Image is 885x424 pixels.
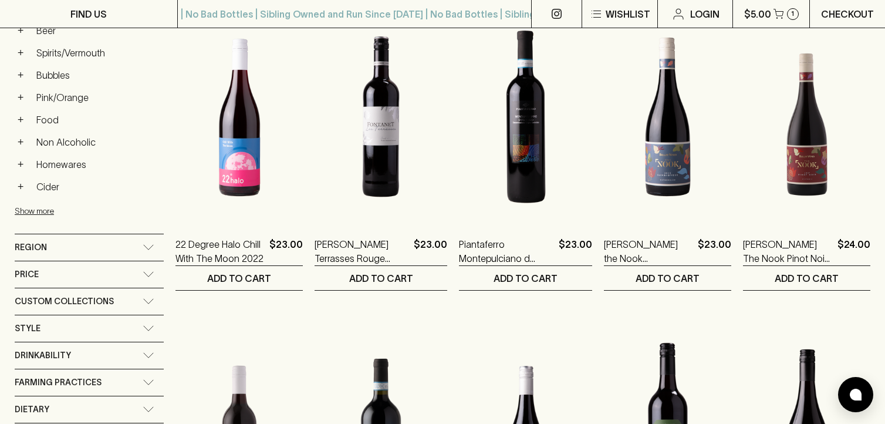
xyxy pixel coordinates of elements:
span: Style [15,321,40,336]
p: FIND US [70,7,107,21]
a: Beer [31,21,164,41]
a: Bubbles [31,65,164,85]
a: Cider [31,177,164,197]
img: Piantaferro Montepulciano d Abruzzo 2022 [459,14,592,220]
button: ADD TO CART [459,266,592,290]
button: ADD TO CART [743,266,870,290]
a: 22 Degree Halo Chill With The Moon 2022 [175,237,265,265]
div: Custom Collections [15,288,164,315]
img: Fontanet Les Terrasses Rouge Shiraz Grenache 2022 [315,14,447,220]
a: Pink/Orange [31,88,164,107]
div: Farming Practices [15,369,164,396]
a: [PERSON_NAME] The Nook Pinot Noir 2021 [743,237,833,265]
a: Homewares [31,154,164,174]
button: + [15,47,26,59]
img: 22 Degree Halo Chill With The Moon 2022 [175,14,303,220]
p: Login [690,7,720,21]
div: Drinkability [15,342,164,369]
div: Region [15,234,164,261]
p: $23.00 [269,237,303,265]
button: ADD TO CART [175,266,303,290]
button: + [15,136,26,148]
button: + [15,69,26,81]
p: $23.00 [698,237,731,265]
div: Price [15,261,164,288]
span: Price [15,267,39,282]
span: Farming Practices [15,375,102,390]
p: $24.00 [837,237,870,265]
img: Buller The Nook Pinot Noir 2021 [743,14,870,220]
p: $5.00 [744,7,771,21]
p: Checkout [821,7,874,21]
p: 1 [791,11,794,17]
button: ADD TO CART [315,266,447,290]
span: Drinkability [15,348,71,363]
p: ADD TO CART [494,271,558,285]
a: Spirits/Vermouth [31,43,164,63]
button: + [15,92,26,103]
p: ADD TO CART [349,271,413,285]
button: + [15,181,26,193]
span: Dietary [15,402,49,417]
a: [PERSON_NAME] the Nook Sangiovese 2023 [604,237,693,265]
p: $23.00 [414,237,447,265]
span: Region [15,240,47,255]
span: Custom Collections [15,294,114,309]
p: Wishlist [606,7,650,21]
button: ADD TO CART [604,266,731,290]
button: Show more [15,199,168,223]
p: ADD TO CART [775,271,839,285]
img: Buller the Nook Sangiovese 2023 [604,14,731,220]
img: bubble-icon [850,389,862,401]
div: Style [15,315,164,342]
a: Piantaferro Montepulciano d [GEOGRAPHIC_DATA] 2022 [459,237,554,265]
div: Dietary [15,396,164,423]
button: + [15,159,26,170]
p: $23.00 [559,237,592,265]
button: + [15,114,26,126]
a: [PERSON_NAME] Terrasses Rouge Shiraz Grenache 2022 [315,237,409,265]
p: ADD TO CART [636,271,700,285]
a: Non Alcoholic [31,132,164,152]
p: ADD TO CART [207,271,271,285]
a: Food [31,110,164,130]
button: + [15,25,26,36]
